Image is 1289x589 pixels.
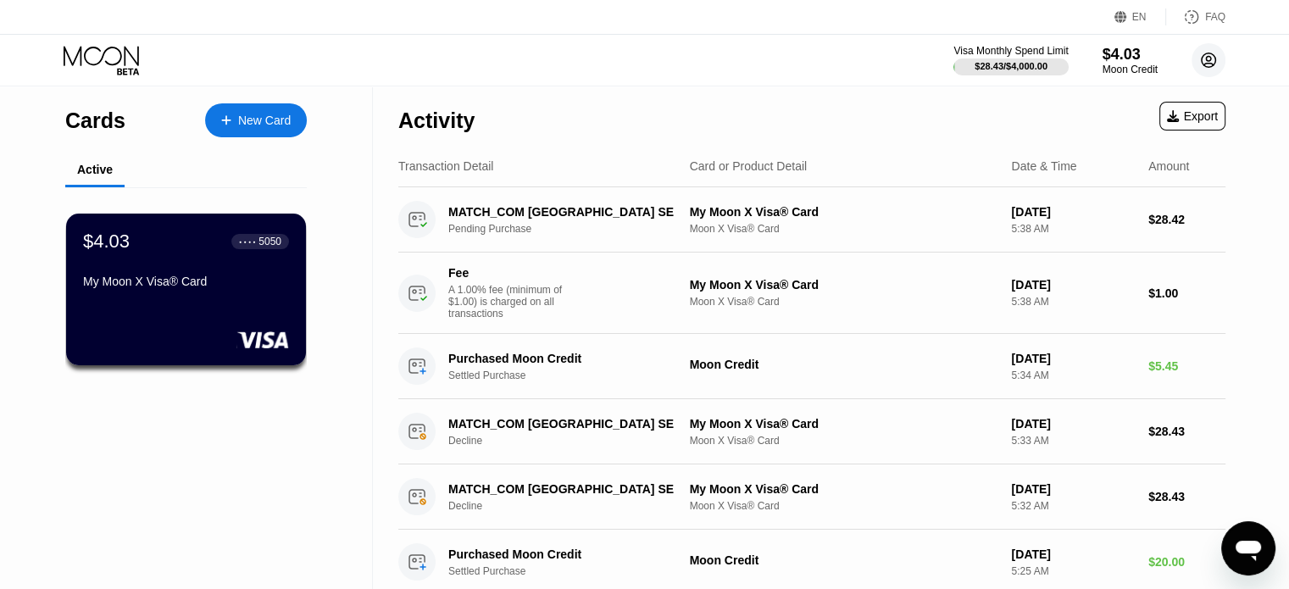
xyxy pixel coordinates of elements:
[1011,205,1135,219] div: [DATE]
[975,61,1047,71] div: $28.43 / $4,000.00
[690,500,998,512] div: Moon X Visa® Card
[448,500,698,512] div: Decline
[1148,425,1225,438] div: $28.43
[690,358,998,371] div: Moon Credit
[1103,64,1158,75] div: Moon Credit
[690,223,998,235] div: Moon X Visa® Card
[258,236,281,247] div: 5050
[690,205,998,219] div: My Moon X Visa® Card
[77,163,113,176] div: Active
[1011,223,1135,235] div: 5:38 AM
[83,231,130,253] div: $4.03
[448,435,698,447] div: Decline
[448,417,681,431] div: MATCH_COM [GEOGRAPHIC_DATA] SE
[398,464,1225,530] div: MATCH_COM [GEOGRAPHIC_DATA] SEDeclineMy Moon X Visa® CardMoon X Visa® Card[DATE]5:32 AM$28.43
[448,284,575,320] div: A 1.00% fee (minimum of $1.00) is charged on all transactions
[398,253,1225,334] div: FeeA 1.00% fee (minimum of $1.00) is charged on all transactionsMy Moon X Visa® CardMoon X Visa® ...
[953,45,1068,57] div: Visa Monthly Spend Limit
[448,205,681,219] div: MATCH_COM [GEOGRAPHIC_DATA] SE
[205,103,307,137] div: New Card
[1114,8,1166,25] div: EN
[239,239,256,244] div: ● ● ● ●
[1011,565,1135,577] div: 5:25 AM
[953,45,1068,75] div: Visa Monthly Spend Limit$28.43/$4,000.00
[1166,8,1225,25] div: FAQ
[690,435,998,447] div: Moon X Visa® Card
[398,399,1225,464] div: MATCH_COM [GEOGRAPHIC_DATA] SEDeclineMy Moon X Visa® CardMoon X Visa® Card[DATE]5:33 AM$28.43
[690,417,998,431] div: My Moon X Visa® Card
[1011,547,1135,561] div: [DATE]
[1167,109,1218,123] div: Export
[66,214,306,365] div: $4.03● ● ● ●5050My Moon X Visa® Card
[1103,46,1158,75] div: $4.03Moon Credit
[1148,159,1189,173] div: Amount
[690,159,808,173] div: Card or Product Detail
[448,482,681,496] div: MATCH_COM [GEOGRAPHIC_DATA] SE
[1011,500,1135,512] div: 5:32 AM
[1159,102,1225,131] div: Export
[83,275,289,288] div: My Moon X Visa® Card
[448,266,567,280] div: Fee
[690,482,998,496] div: My Moon X Visa® Card
[398,159,493,173] div: Transaction Detail
[690,296,998,308] div: Moon X Visa® Card
[1132,11,1147,23] div: EN
[1221,521,1275,575] iframe: Button to launch messaging window
[1103,46,1158,64] div: $4.03
[1011,370,1135,381] div: 5:34 AM
[1011,482,1135,496] div: [DATE]
[1011,435,1135,447] div: 5:33 AM
[448,352,681,365] div: Purchased Moon Credit
[1148,490,1225,503] div: $28.43
[448,223,698,235] div: Pending Purchase
[1011,159,1076,173] div: Date & Time
[1205,11,1225,23] div: FAQ
[238,114,291,128] div: New Card
[1148,213,1225,226] div: $28.42
[65,108,125,133] div: Cards
[1011,296,1135,308] div: 5:38 AM
[1011,352,1135,365] div: [DATE]
[1011,417,1135,431] div: [DATE]
[1148,286,1225,300] div: $1.00
[690,278,998,292] div: My Moon X Visa® Card
[1148,555,1225,569] div: $20.00
[398,334,1225,399] div: Purchased Moon CreditSettled PurchaseMoon Credit[DATE]5:34 AM$5.45
[448,370,698,381] div: Settled Purchase
[398,187,1225,253] div: MATCH_COM [GEOGRAPHIC_DATA] SEPending PurchaseMy Moon X Visa® CardMoon X Visa® Card[DATE]5:38 AM$...
[690,553,998,567] div: Moon Credit
[1148,359,1225,373] div: $5.45
[398,108,475,133] div: Activity
[448,547,681,561] div: Purchased Moon Credit
[1011,278,1135,292] div: [DATE]
[448,565,698,577] div: Settled Purchase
